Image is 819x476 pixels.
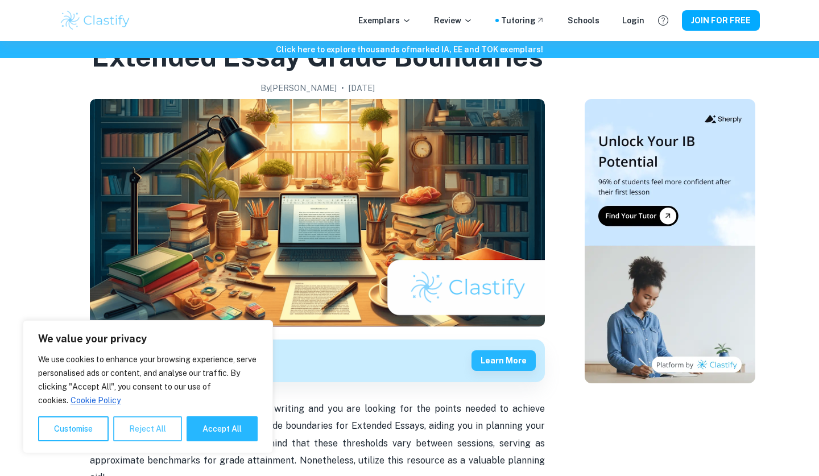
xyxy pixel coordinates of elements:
h6: Click here to explore thousands of marked IA, EE and TOK exemplars ! [2,43,817,56]
button: Customise [38,416,109,441]
p: We value your privacy [38,332,258,346]
div: We value your privacy [23,320,273,453]
img: Extended Essay Grade Boundaries cover image [90,99,545,326]
a: Login [622,14,644,27]
p: Exemplars [358,14,411,27]
p: Review [434,14,473,27]
button: Reject All [113,416,182,441]
h2: [DATE] [349,82,375,94]
button: Learn more [471,350,536,371]
button: Accept All [187,416,258,441]
p: We use cookies to enhance your browsing experience, serve personalised ads or content, and analys... [38,353,258,407]
button: JOIN FOR FREE [682,10,760,31]
img: Thumbnail [585,99,755,383]
h2: By [PERSON_NAME] [260,82,337,94]
a: Schools [568,14,599,27]
a: Tutoring [501,14,545,27]
img: Clastify logo [59,9,131,32]
p: • [341,82,344,94]
a: Cookie Policy [70,395,121,405]
button: Help and Feedback [653,11,673,30]
a: Get feedback on yourEssay EEMarked only by official IB examinersLearn more [90,340,545,382]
